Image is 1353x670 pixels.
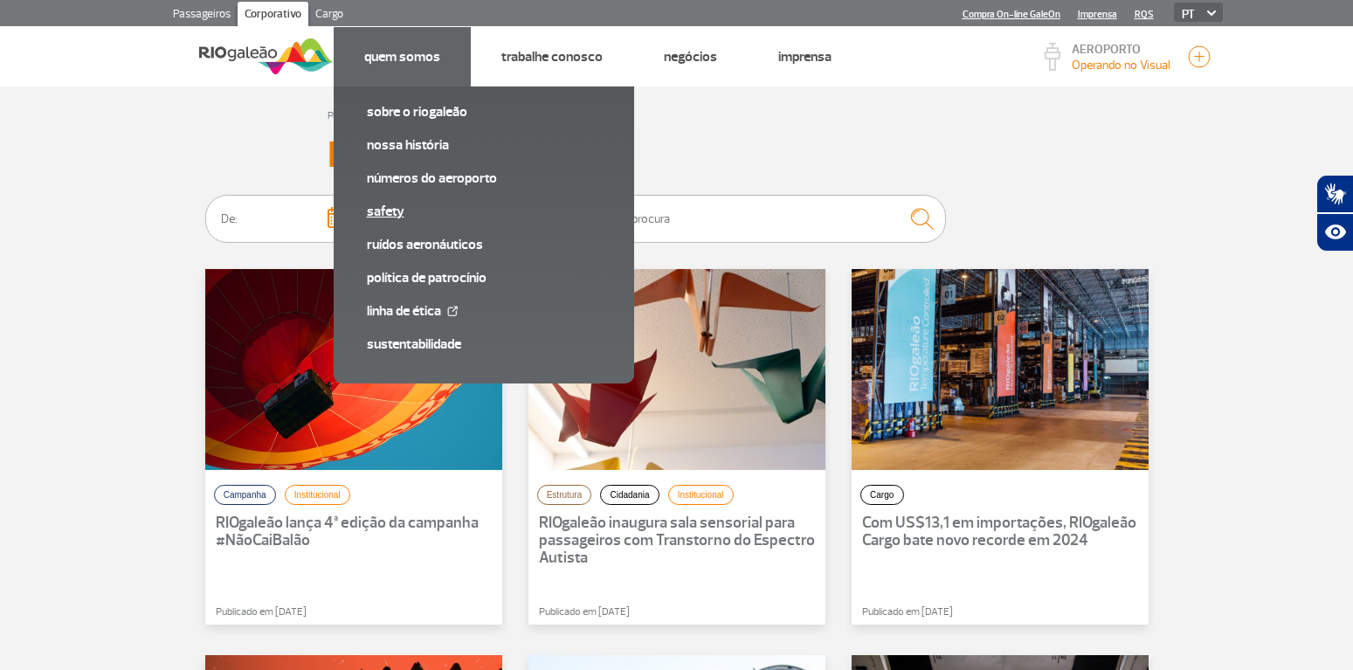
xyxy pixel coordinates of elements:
button: Abrir tradutor de língua de sinais. [1316,175,1353,213]
p: Visibilidade de 10000m [1072,56,1170,74]
button: Campanha [214,485,276,505]
a: Nossa História [367,135,601,155]
p: AEROPORTO [1072,44,1170,56]
a: Compra On-line GaleOn [963,9,1060,20]
a: RQS [1135,9,1154,20]
button: Abrir recursos assistivos. [1316,213,1353,252]
a: Sobre o RIOgaleão [367,102,601,121]
h3: Releases [328,134,1026,177]
a: Ruídos aeronáuticos [367,235,601,254]
div: Plugin de acessibilidade da Hand Talk. [1316,175,1353,252]
a: Imprensa [778,48,832,66]
button: Cargo [860,485,904,505]
a: Linha de Ética [367,301,601,321]
a: Política de Patrocínio [367,268,601,287]
p: RIOgaleão lança 4ª edição da campanha #NãoCaiBalão [216,515,492,549]
p: Com US$13,1 em importações, RIOgaleão Cargo bate novo recorde em 2024 [862,515,1138,549]
a: Sustentabilidade [367,335,601,354]
a: Corporativo [238,2,308,30]
button: Estrutura [537,485,592,505]
a: Passageiros [166,2,238,30]
a: SAFETY [367,202,601,221]
a: Cargo [308,2,350,30]
a: Negócios [664,48,717,66]
input: De: [205,195,366,243]
a: Trabalhe Conosco [501,48,603,66]
a: Quem Somos [364,48,440,66]
a: Página Inicial [328,109,382,122]
button: Institucional [285,485,350,505]
p: Publicado em [DATE] [216,604,539,620]
a: Números do Aeroporto [367,169,601,188]
a: Imprensa [1078,9,1117,20]
button: Cidadania [600,485,659,505]
p: Publicado em [DATE] [862,604,1185,620]
button: Institucional [668,485,734,505]
img: External Link Icon [447,306,458,316]
p: Publicado em [DATE] [539,604,862,620]
p: RIOgaleão inaugura sala sensorial para passageiros com Transtorno do Espectro Autista [539,515,815,567]
input: Digite o que procura [553,195,946,243]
